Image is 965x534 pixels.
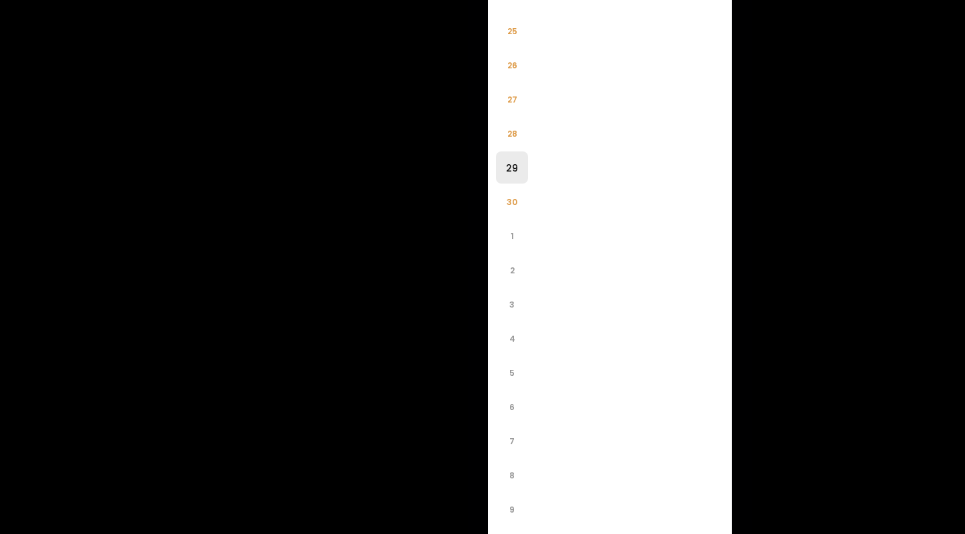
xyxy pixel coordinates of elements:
[496,15,528,47] li: 25
[496,117,528,149] li: 28
[496,356,528,389] li: 5
[496,322,528,354] li: 4
[496,151,528,184] li: 29
[496,83,528,115] li: 27
[496,220,528,252] li: 1
[496,391,528,423] li: 6
[496,459,528,491] li: 8
[496,49,528,81] li: 26
[496,425,528,457] li: 7
[496,186,528,218] li: 30
[496,254,528,286] li: 2
[496,288,528,320] li: 3
[496,493,528,525] li: 9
